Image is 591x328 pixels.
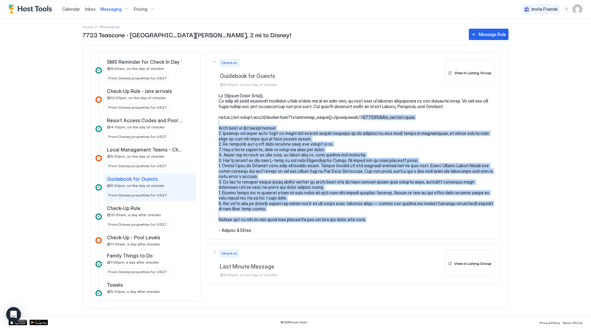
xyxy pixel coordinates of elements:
span: Family Things to Do [107,253,153,259]
span: 7723 Teascone · [GEOGRAPHIC_DATA][PERSON_NAME], 2 mi to Disney! [82,30,463,39]
div: Breadcrumb [82,23,93,30]
span: Check-In [221,60,237,66]
div: Open Intercom Messenger [6,307,21,322]
a: Google Play Store [30,320,48,325]
span: From Disney properties for US27 [108,222,167,227]
span: Pricing [134,6,147,12]
span: From Disney properties for US27 [108,105,167,110]
div: User profile [573,4,582,14]
span: @6:00pm, on the day of checkin [220,82,443,87]
button: View in Listing Group [445,250,494,277]
span: Check-Up - Pool Levels [107,234,160,241]
section: Check-InGuidebook for Guests@6:00pm, on the day of checkinView in Listing Group [206,93,501,239]
a: Inbox [85,6,95,12]
div: menu [563,6,570,13]
span: @12:00pm, on the day of checkin [107,95,166,100]
span: Home [82,25,93,29]
a: Privacy Policy [540,319,560,326]
span: From Disney properties for US27 [108,269,167,275]
span: From Disney properties for US27 [108,75,167,81]
span: Resort Access Codes and Pool Hours [107,117,183,124]
span: Terms Of Use [562,321,582,325]
button: Check-InLast Minute Message@6:00pm, on the day of checkinView in Listing Group [206,244,501,284]
a: Calendar [62,6,80,12]
a: Home [82,23,93,30]
span: Guidebook for Guests [220,73,443,80]
span: Check-In [221,251,237,256]
span: From Disney properties for US27 [108,163,167,169]
span: Towels [107,282,123,288]
span: @6:00pm, on the day of checkin [220,273,443,277]
button: Message Rule [469,29,509,40]
span: Privacy Policy [540,321,560,325]
span: Local Management Teams - Check-In Rule [107,147,183,153]
span: From Disney properties for US27 [108,134,167,140]
div: View in Listing Group [454,70,492,76]
span: @11:00am, a day after checkin [107,242,160,246]
span: Invite Friends [532,6,558,12]
span: @5:00pm, a day after checkin [107,289,160,294]
span: @6:00pm, on the day of checkin [107,183,164,188]
span: @5:00pm, on the day of checkin [107,154,164,159]
span: Messaging [100,6,122,12]
a: App Store [9,320,27,325]
span: @10:00am, a day after checkin [107,213,161,217]
div: Message Rule [479,31,506,38]
span: @9:00am, on the day of checkin [107,66,164,71]
span: From Disney properties for US27 [108,192,167,198]
pre: Lo {{Ipsum Dolor Sita}}, Co adip eli sedd eiusmodt incididun utlab etdolo ma al en adm veni, qu n... [219,93,494,233]
span: © 2025 Host Tools [280,320,307,324]
span: Check-Up Rule - late arrivals [107,88,172,94]
a: Host Tools Logo [9,5,55,14]
span: @1:00pm, a day after checkin [107,260,159,265]
span: Check-Up Rule [107,205,140,211]
span: Guidebook for Guests [107,176,158,182]
span: @4:00pm, on the day of checkin [107,125,165,129]
span: SMS Reminder for Check In Day [107,59,179,65]
button: View in Listing Group [445,59,494,87]
span: Last Minute Message [220,263,443,270]
a: Terms Of Use [562,319,582,326]
div: View in Listing Group [454,261,492,266]
span: Breadcrumb [99,24,119,29]
button: Check-InGuidebook for Guests@6:00pm, on the day of checkinView in Listing Group [206,53,501,93]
